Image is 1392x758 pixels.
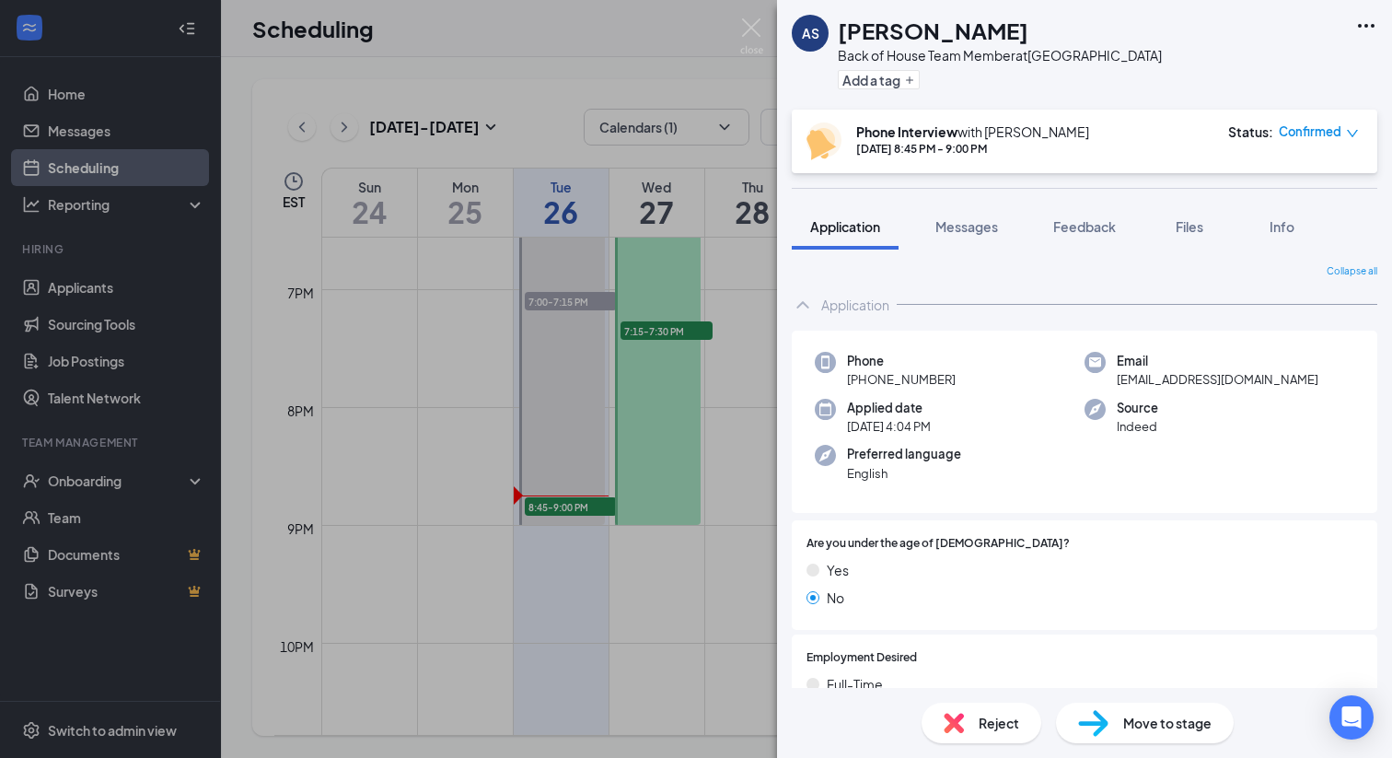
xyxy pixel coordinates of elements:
div: Open Intercom Messenger [1329,695,1374,740]
span: down [1346,127,1359,140]
span: Info [1270,218,1294,235]
div: with [PERSON_NAME] [856,122,1089,141]
span: [PHONE_NUMBER] [847,370,956,389]
span: [EMAIL_ADDRESS][DOMAIN_NAME] [1117,370,1318,389]
span: Are you under the age of [DEMOGRAPHIC_DATA]? [806,535,1070,553]
span: Messages [935,218,998,235]
span: Full-Time [827,674,883,694]
div: Application [821,296,889,314]
span: Reject [979,713,1019,733]
h1: [PERSON_NAME] [838,15,1028,46]
span: Email [1117,352,1318,370]
span: [DATE] 4:04 PM [847,417,931,436]
button: PlusAdd a tag [838,70,920,89]
span: Employment Desired [806,649,917,667]
span: Preferred language [847,445,961,463]
b: Phone Interview [856,123,957,140]
svg: ChevronUp [792,294,814,316]
span: Move to stage [1123,713,1212,733]
span: Indeed [1117,417,1158,436]
svg: Plus [904,75,915,86]
span: Yes [827,560,849,580]
svg: Ellipses [1355,15,1377,37]
span: English [847,464,961,483]
span: Feedback [1053,218,1116,235]
div: AS [802,24,819,42]
span: Source [1117,399,1158,417]
span: Files [1176,218,1203,235]
div: Status : [1228,122,1273,141]
span: Phone [847,352,956,370]
span: Confirmed [1279,122,1341,141]
span: Application [810,218,880,235]
div: Back of House Team Member at [GEOGRAPHIC_DATA] [838,46,1162,64]
span: Applied date [847,399,931,417]
span: Collapse all [1327,264,1377,279]
span: No [827,588,844,608]
div: [DATE] 8:45 PM - 9:00 PM [856,141,1089,157]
